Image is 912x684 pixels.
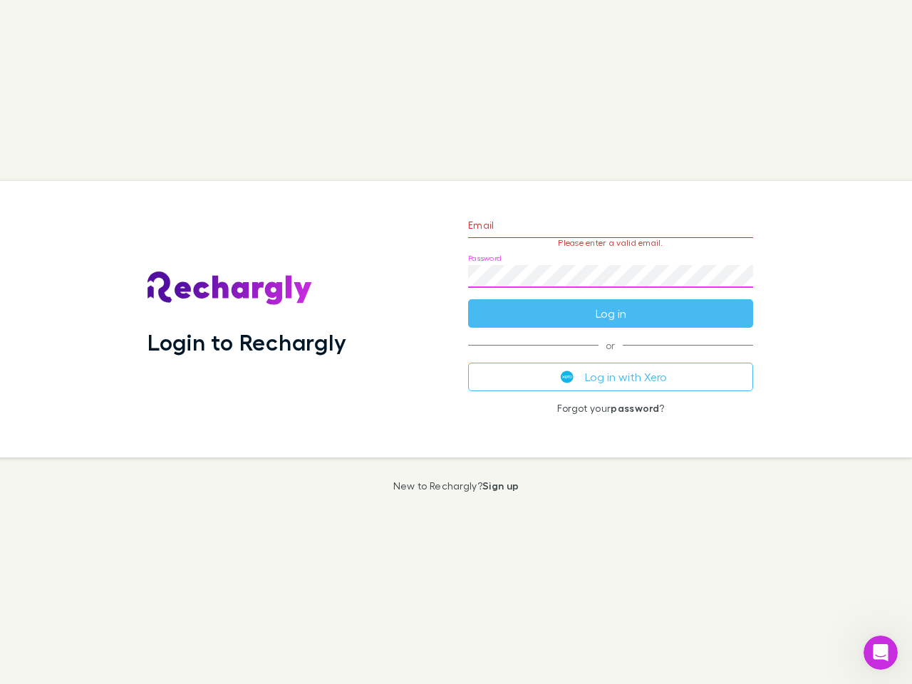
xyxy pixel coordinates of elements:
[147,271,313,306] img: Rechargly's Logo
[864,636,898,670] iframe: Intercom live chat
[468,253,502,264] label: Password
[393,480,519,492] p: New to Rechargly?
[468,238,753,248] p: Please enter a valid email.
[482,480,519,492] a: Sign up
[561,370,574,383] img: Xero's logo
[468,403,753,414] p: Forgot your ?
[468,363,753,391] button: Log in with Xero
[468,345,753,346] span: or
[611,402,659,414] a: password
[147,328,346,356] h1: Login to Rechargly
[468,299,753,328] button: Log in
